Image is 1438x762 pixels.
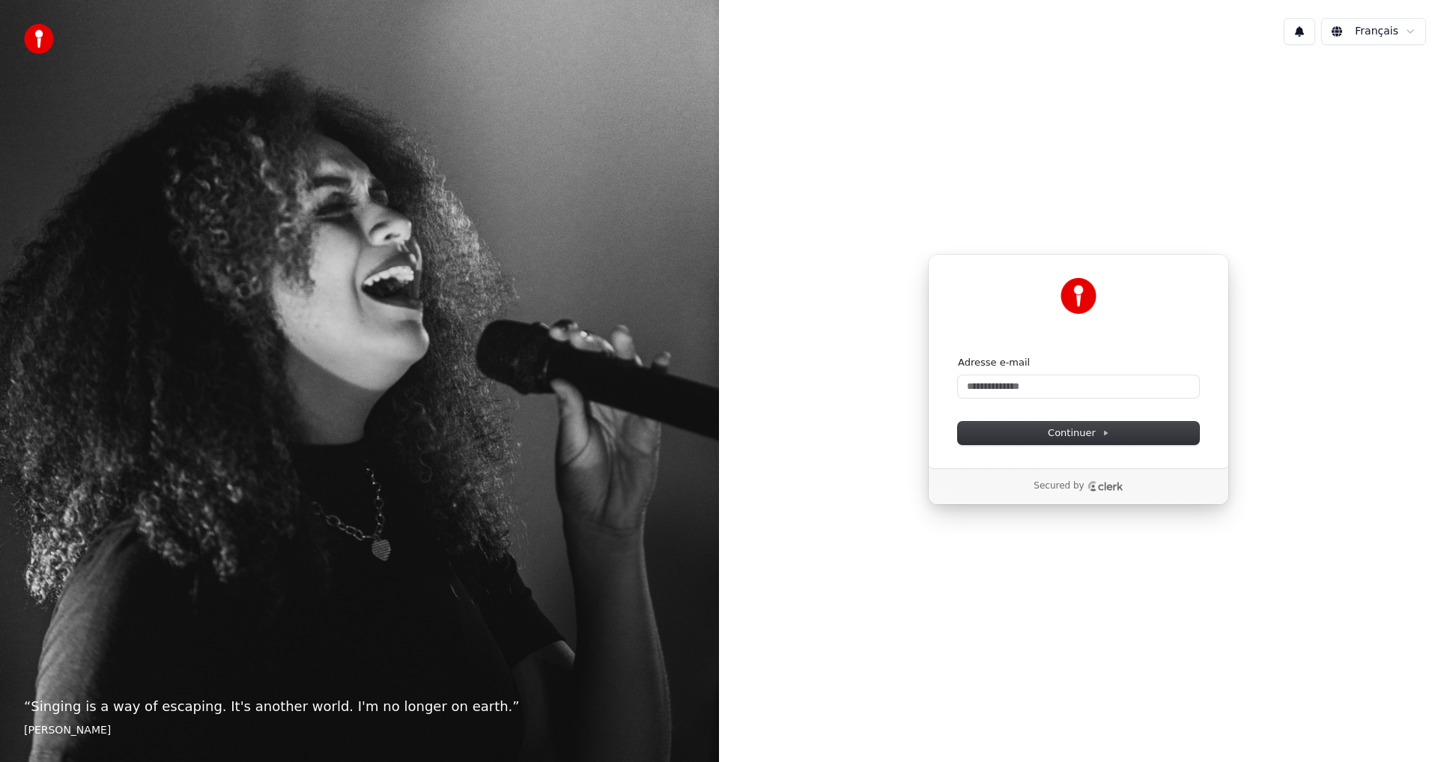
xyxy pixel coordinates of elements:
[24,696,695,717] p: “ Singing is a way of escaping. It's another world. I'm no longer on earth. ”
[958,422,1199,444] button: Continuer
[24,24,54,54] img: youka
[1048,426,1109,440] span: Continuer
[958,356,1030,369] label: Adresse e-mail
[1034,480,1084,492] p: Secured by
[24,723,695,738] footer: [PERSON_NAME]
[1061,278,1096,314] img: Youka
[1087,481,1123,492] a: Clerk logo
